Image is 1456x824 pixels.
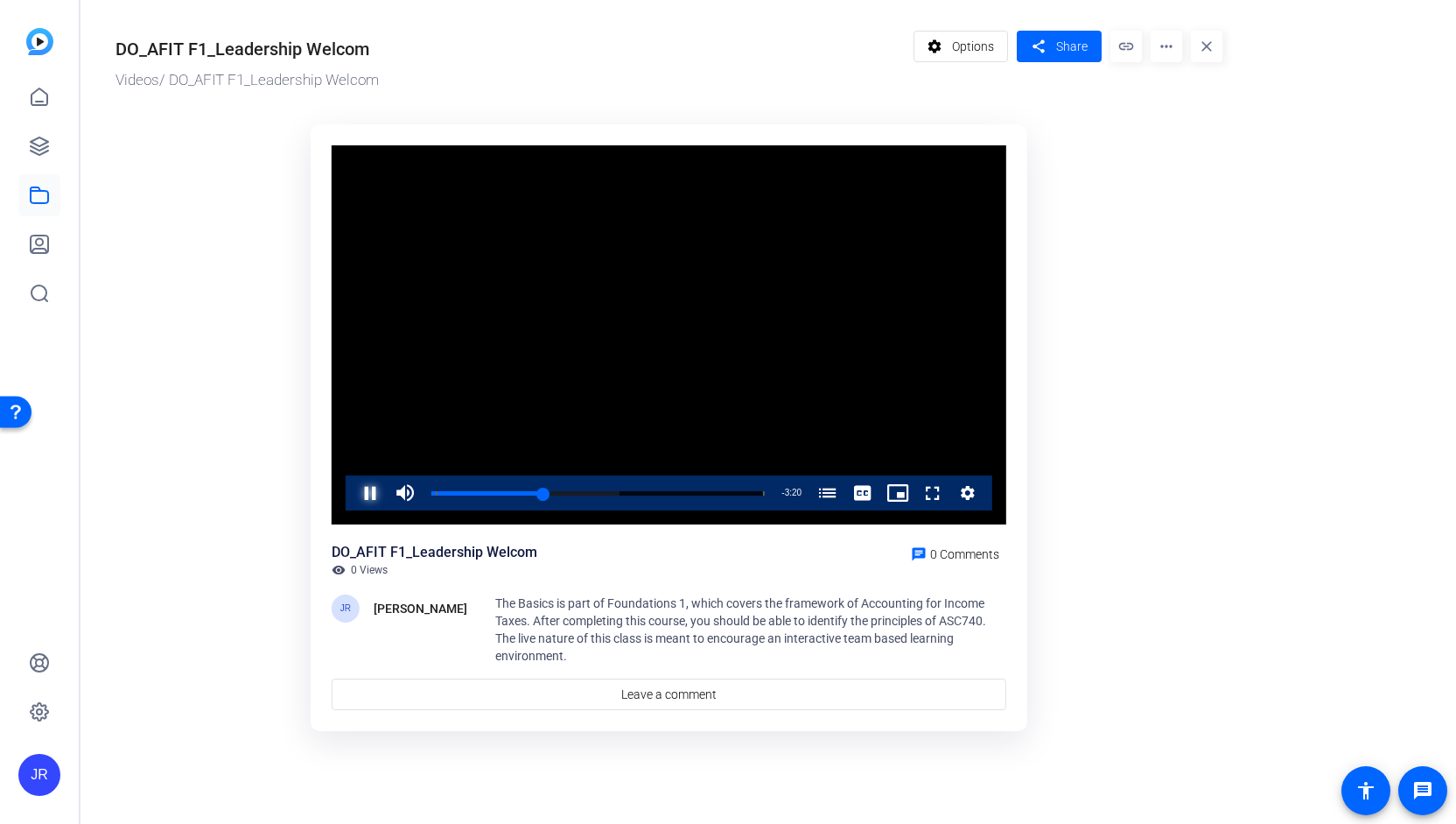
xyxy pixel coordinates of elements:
div: JR [332,595,360,623]
span: Options [952,30,994,63]
button: Options [913,31,1009,62]
mat-icon: link [1110,31,1142,62]
mat-icon: accessibility [1355,780,1376,801]
span: Leave a comment [621,686,717,704]
div: Video Player [332,145,1006,525]
div: DO_AFIT F1_Leadership Welcom [115,36,369,62]
button: Fullscreen [915,475,950,511]
button: Captions [845,475,880,511]
button: Pause [353,475,388,511]
mat-icon: more_horiz [1151,31,1182,62]
div: JR [18,754,60,796]
div: [PERSON_NAME] [374,598,467,619]
a: 0 Comments [904,542,1006,563]
a: Leave a comment [332,679,1006,710]
div: Progress Bar [431,491,765,496]
button: Chapters [810,475,845,511]
span: 0 Comments [930,547,999,561]
div: DO_AFIT F1_Leadership Welcom [332,542,537,563]
mat-icon: visibility [332,563,346,577]
button: Picture-in-Picture [880,475,915,511]
button: Mute [388,475,423,511]
mat-icon: share [1027,35,1049,59]
span: Share [1056,38,1088,56]
span: The Basics is part of Foundations 1, which covers the framework of Accounting for Income Taxes. A... [495,596,986,663]
img: blue-gradient.svg [26,28,53,55]
a: Videos [115,71,159,88]
span: 3:20 [785,488,801,497]
span: - [781,488,784,497]
mat-icon: close [1191,31,1222,62]
button: Share [1017,31,1102,62]
mat-icon: chat [911,546,927,562]
mat-icon: message [1412,780,1433,801]
mat-icon: settings [924,30,946,63]
span: 0 Views [351,563,388,577]
div: / DO_AFIT F1_Leadership Welcom [115,69,905,92]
